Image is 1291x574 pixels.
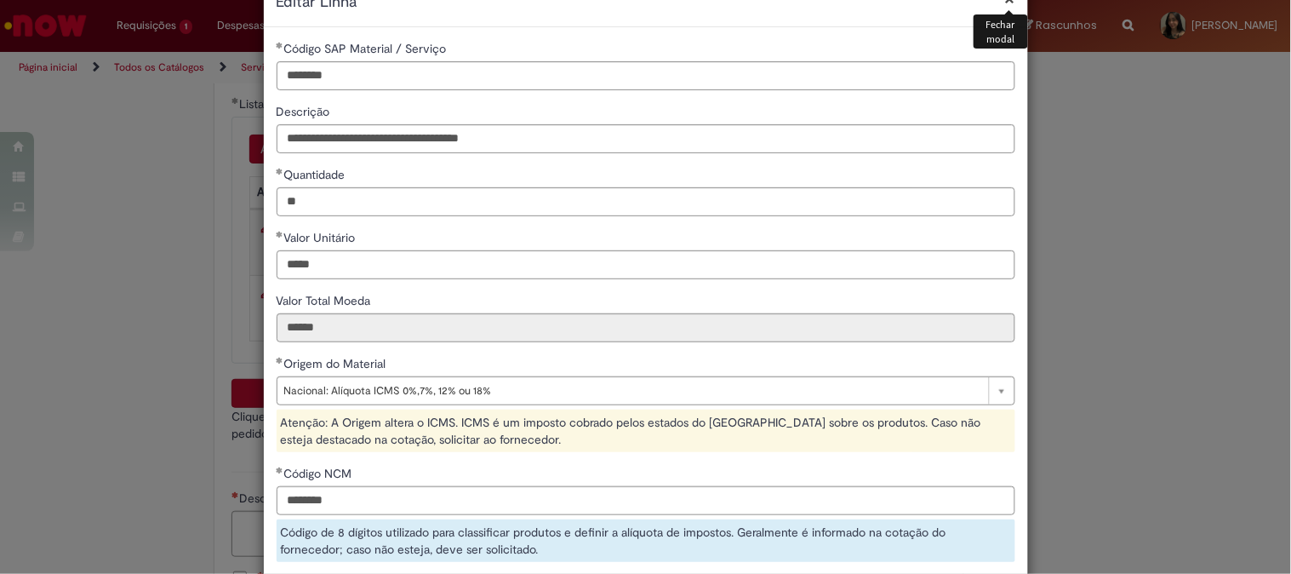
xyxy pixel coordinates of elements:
[277,168,284,175] span: Obrigatório Preenchido
[284,230,359,245] span: Valor Unitário
[277,250,1015,279] input: Valor Unitário
[284,377,980,405] span: Nacional: Alíquota ICMS 0%,7%, 12% ou 18%
[277,293,374,308] span: Somente leitura - Valor Total Moeda
[277,104,334,119] span: Descrição
[974,14,1027,49] div: Fechar modal
[284,167,349,182] span: Quantidade
[277,231,284,238] span: Obrigatório Preenchido
[277,124,1015,153] input: Descrição
[277,486,1015,515] input: Código NCM
[284,41,450,56] span: Código SAP Material / Serviço
[277,467,284,474] span: Obrigatório Preenchido
[284,356,390,371] span: Origem do Material
[277,313,1015,342] input: Valor Total Moeda
[277,187,1015,216] input: Quantidade
[284,466,356,481] span: Código NCM
[277,42,284,49] span: Obrigatório Preenchido
[277,410,1015,452] div: Atenção: A Origem altera o ICMS. ICMS é um imposto cobrado pelos estados do [GEOGRAPHIC_DATA] sob...
[277,357,284,364] span: Obrigatório Preenchido
[277,61,1015,90] input: Código SAP Material / Serviço
[277,519,1015,562] div: Código de 8 dígitos utilizado para classificar produtos e definir a alíquota de impostos. Geralme...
